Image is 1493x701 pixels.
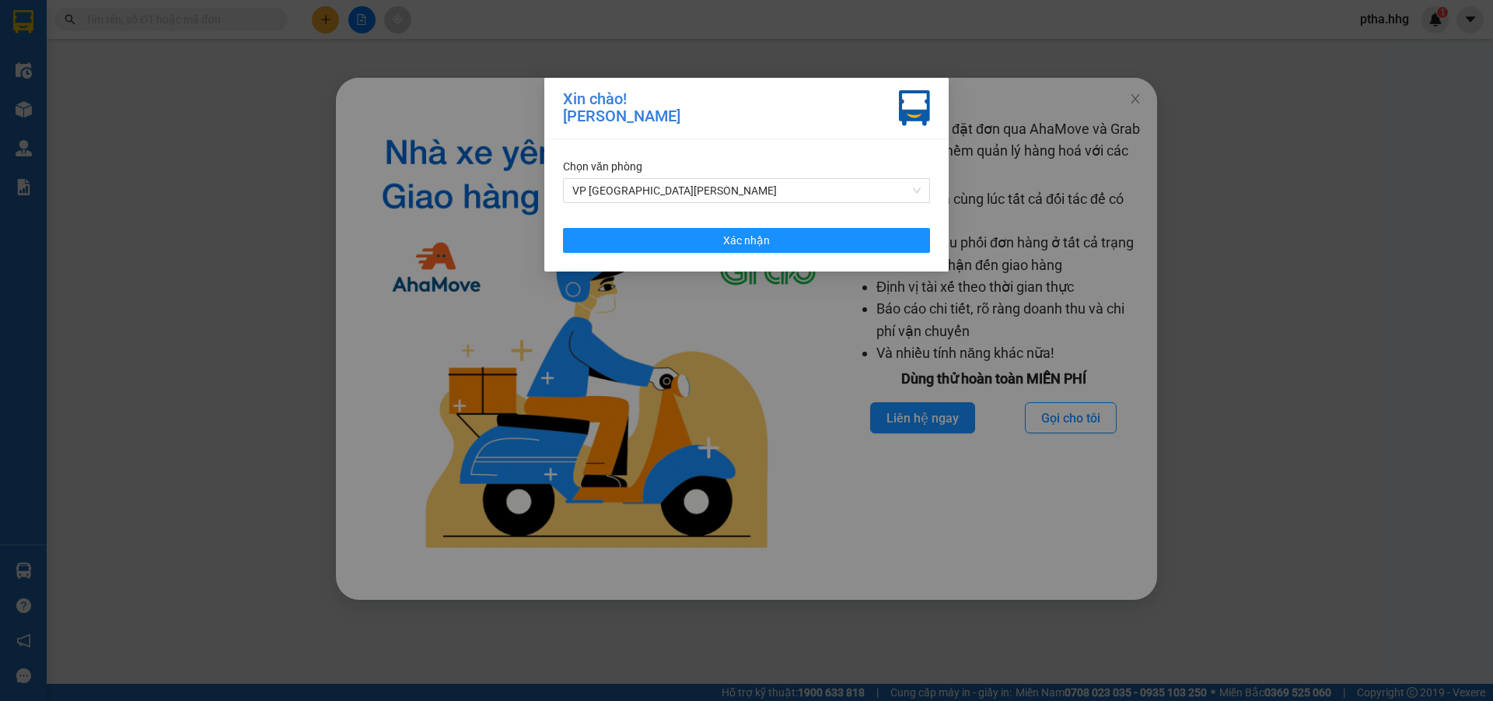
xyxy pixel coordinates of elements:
span: Xác nhận [723,232,770,249]
span: VP Cầu Yên Xuân [572,179,921,202]
img: vxr-icon [899,90,930,126]
div: Xin chào! [PERSON_NAME] [563,90,680,126]
div: Chọn văn phòng [563,158,930,175]
button: Xác nhận [563,228,930,253]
